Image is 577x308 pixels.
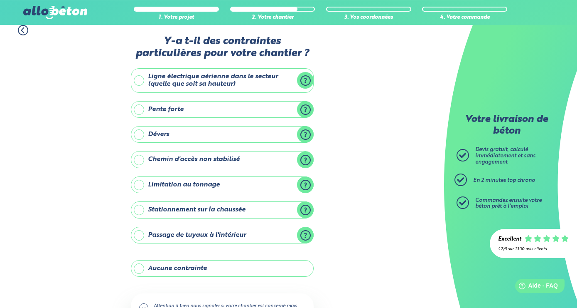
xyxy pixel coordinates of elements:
[131,201,314,218] label: Stationnement sur la chaussée
[131,227,314,243] label: Passage de tuyaux à l'intérieur
[23,6,87,19] img: allobéton
[498,236,521,243] div: Excellent
[498,247,569,251] div: 4.7/5 sur 2300 avis clients
[459,114,554,137] p: Votre livraison de béton
[131,260,314,277] label: Aucune contrainte
[503,276,568,299] iframe: Help widget launcher
[131,35,314,60] label: Y-a t-il des contraintes particulières pour votre chantier ?
[422,15,507,21] div: 4. Votre commande
[473,178,535,183] span: En 2 minutes top chrono
[131,101,314,118] label: Pente forte
[131,151,314,168] label: Chemin d'accès non stabilisé
[475,147,535,164] span: Devis gratuit, calculé immédiatement et sans engagement
[230,15,315,21] div: 2. Votre chantier
[134,15,219,21] div: 1. Votre projet
[131,126,314,143] label: Dévers
[131,176,314,193] label: Limitation au tonnage
[475,198,542,209] span: Commandez ensuite votre béton prêt à l'emploi
[131,68,314,93] label: Ligne électrique aérienne dans le secteur (quelle que soit sa hauteur)
[326,15,411,21] div: 3. Vos coordonnées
